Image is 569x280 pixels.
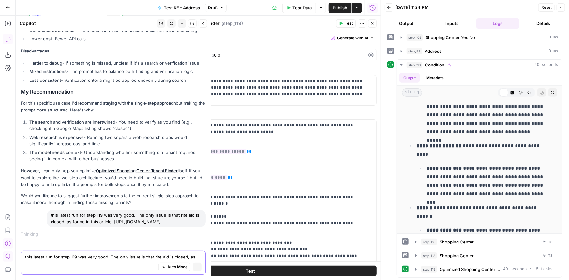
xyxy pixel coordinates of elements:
label: Chat [125,111,377,117]
div: this latest run for step 119 was very good. The only issue is that rite aid is closed, as found i... [47,210,206,227]
button: Test [336,19,356,28]
span: Shopping Center Yes No [426,34,475,41]
span: string [402,88,422,97]
li: - Understanding whether something is a tenant requires seeing it in context with other businesses [28,149,206,162]
span: ( step_119 ) [221,20,243,27]
span: Test [246,268,255,274]
strong: Web research is expensive [29,135,84,140]
li: - The prompt has to balance both finding and verification logic [28,68,206,75]
button: Test RE - Address [154,3,204,13]
strong: The model needs context [29,150,81,155]
button: Inputs [430,18,473,29]
label: System Prompt [125,66,377,73]
p: Would you like me to suggest further improvements to the current single-step approach to make it ... [21,192,206,206]
button: 40 seconds [397,60,562,70]
button: Test Data [282,3,316,13]
button: Details [522,18,565,29]
button: Auto Mode [158,263,190,271]
button: 40 seconds / 15 tasks [412,264,557,274]
span: 40 seconds / 15 tasks [503,266,553,272]
div: Thinking [21,231,206,237]
span: Draft [208,5,218,11]
span: 0 ms [549,48,558,54]
div: Write your prompt [121,31,381,45]
span: step_118 [421,252,437,259]
strong: The search and verification are intertwined [29,119,115,125]
span: step_109 [407,34,423,41]
strong: Contextual awareness [29,28,74,33]
span: 0 ms [543,253,553,258]
span: step_92 [407,48,422,54]
span: 0 ms [549,35,558,40]
span: Shopping Center [440,252,474,259]
div: 40 seconds [397,70,562,277]
button: Test [125,266,377,276]
span: Publish [333,5,347,11]
div: ... [38,231,42,237]
button: Generate with AI [329,34,377,42]
button: 0 ms [397,32,562,43]
button: Output [385,18,428,29]
span: Reset [541,5,552,10]
p: For this specific use case, but making the prompt more structured. Here's why: [21,100,206,113]
span: Test Data [292,5,312,11]
button: Logs [476,18,519,29]
strong: Disadvantages: [21,48,51,53]
button: 0 ms [412,250,557,261]
span: Generate with AI [337,35,368,41]
h2: My Recommendation [21,89,206,95]
span: 40 seconds [535,62,558,68]
span: step_119 [421,266,437,273]
span: 0 ms [543,239,553,245]
p: , I can only help you optimize itself. If you want to explore the two-step architecture, you'd ne... [21,168,206,188]
span: Optimized Shopping Center Tenant Finder [440,266,501,273]
strong: Mixed instructions [29,69,67,74]
li: - Verification criteria might be applied unevenly during search [28,77,206,83]
button: Output [399,73,420,83]
a: Optimized Shopping Center Tenant Finder [96,168,178,173]
button: Publish [329,3,351,13]
li: - Running two separate web research steps would significantly increase cost and time [28,134,206,147]
strong: Lower cost [29,36,52,41]
li: - Fewer API calls [28,36,206,42]
li: - You need to verify as you find (e.g., checking if a Google Maps listing shows "closed") [28,119,206,132]
span: 0.0 [214,53,220,58]
button: 0 ms [397,46,562,56]
span: Condition [425,62,444,68]
div: Copilot [20,20,155,27]
textarea: Optimized Shopping Center Tenant Finder [125,20,220,27]
li: - If something is missed, unclear if it's a search or verification issue [28,60,206,66]
span: Test RE - Address [164,5,200,11]
span: step_116 [421,239,437,245]
span: step_110 [407,62,422,68]
strong: Harder to debug [29,60,62,66]
strong: However [21,168,39,173]
strong: Less consistent [29,78,61,83]
span: Test [345,21,353,26]
strong: I'd recommend staying with the single-step approach [72,100,176,106]
span: Shopping Center [440,239,474,245]
button: 0 ms [412,237,557,247]
button: Metadata [422,73,448,83]
button: Draft [205,4,227,12]
button: Reset [538,3,555,12]
span: Address [425,48,442,54]
span: Auto Mode [167,264,187,270]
